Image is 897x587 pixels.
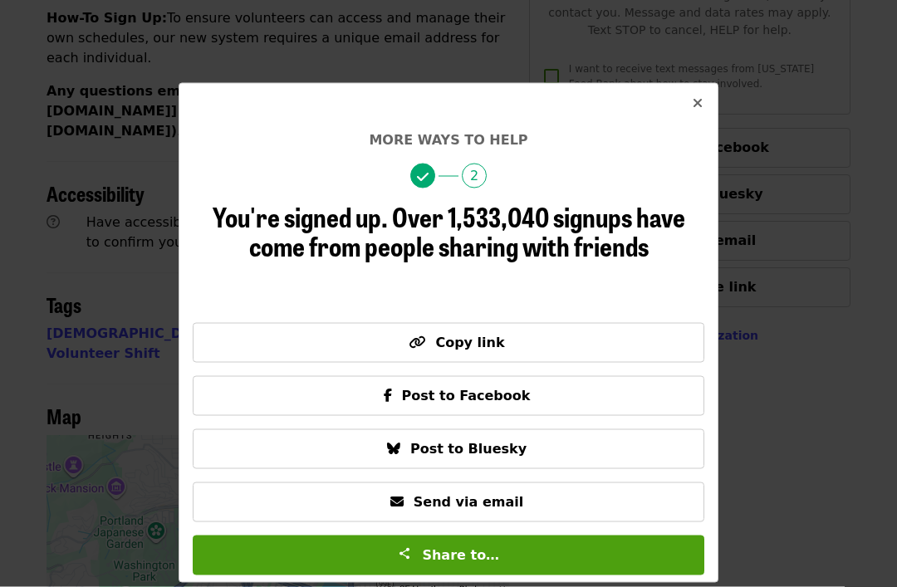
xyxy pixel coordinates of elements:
[193,376,704,416] button: Post to Facebook
[193,536,704,575] button: Share to…
[422,547,499,563] span: Share to…
[384,388,392,404] i: facebook-f icon
[193,429,704,469] button: Post to Bluesky
[402,388,531,404] span: Post to Facebook
[398,547,411,560] img: Share
[213,197,388,236] span: You're signed up.
[387,441,400,457] i: bluesky icon
[193,482,704,522] button: Send via email
[417,169,429,185] i: check icon
[249,197,685,265] span: Over 1,533,040 signups have come from people sharing with friends
[409,335,425,350] i: link icon
[369,132,527,148] span: More ways to help
[414,494,523,510] span: Send via email
[193,323,704,363] button: Copy link
[693,95,703,111] i: times icon
[410,441,527,457] span: Post to Bluesky
[390,494,404,510] i: envelope icon
[678,84,718,124] button: Close
[435,335,504,350] span: Copy link
[462,164,487,188] span: 2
